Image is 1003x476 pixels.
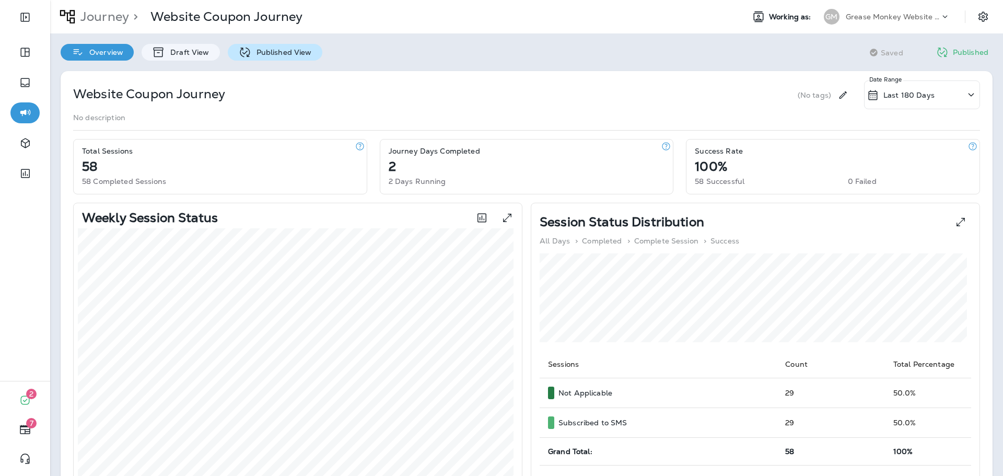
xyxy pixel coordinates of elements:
button: View graph expanded to full screen [497,207,518,228]
p: Success [710,237,739,245]
span: 58 [785,447,794,456]
p: Overview [84,48,123,56]
div: Edit [833,80,853,109]
p: Success Rate [695,147,743,155]
button: 7 [10,419,40,440]
p: Session Status Distribution [540,218,704,226]
p: 0 Failed [848,177,877,185]
p: Website Coupon Journey [150,9,302,25]
p: Subscribed to SMS [558,419,627,427]
p: Last 180 Days [883,91,935,99]
button: Settings [974,7,993,26]
p: Published View [251,48,312,56]
p: Completed [582,237,622,245]
p: All Days [540,237,570,245]
p: (No tags) [798,91,831,99]
p: Date Range [869,75,903,84]
p: Not Applicable [558,389,612,397]
th: Total Percentage [885,351,971,378]
span: 2 [26,389,37,399]
div: GM [824,9,839,25]
p: Journey [76,9,129,25]
p: > [704,237,706,245]
button: Expand Sidebar [10,7,40,28]
p: 100% [695,162,727,171]
span: 7 [26,418,37,428]
p: 58 Successful [695,177,744,185]
th: Sessions [540,351,777,378]
p: Journey Days Completed [389,147,480,155]
button: 2 [10,390,40,411]
p: 2 Days Running [389,177,446,185]
button: View Pie expanded to full screen [950,212,971,233]
td: 50.0 % [885,408,971,438]
p: Complete Session [634,237,698,245]
td: 29 [777,378,885,408]
p: Draft View [165,48,209,56]
span: Saved [881,49,903,57]
p: 2 [389,162,396,171]
span: Working as: [769,13,813,21]
p: > [129,9,138,25]
td: 29 [777,408,885,438]
p: Grease Monkey Website Coupons [846,13,940,21]
th: Count [777,351,885,378]
p: > [575,237,578,245]
p: 58 Completed Sessions [82,177,166,185]
p: Weekly Session Status [82,214,218,222]
td: 50.0 % [885,378,971,408]
span: 100% [893,447,913,456]
span: Grand Total: [548,447,592,456]
p: No description [73,113,125,122]
button: Toggle between session count and session percentage [471,207,493,228]
p: > [627,237,630,245]
p: Total Sessions [82,147,133,155]
p: Website Coupon Journey [73,86,225,102]
p: 58 [82,162,98,171]
p: Published [953,48,988,56]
